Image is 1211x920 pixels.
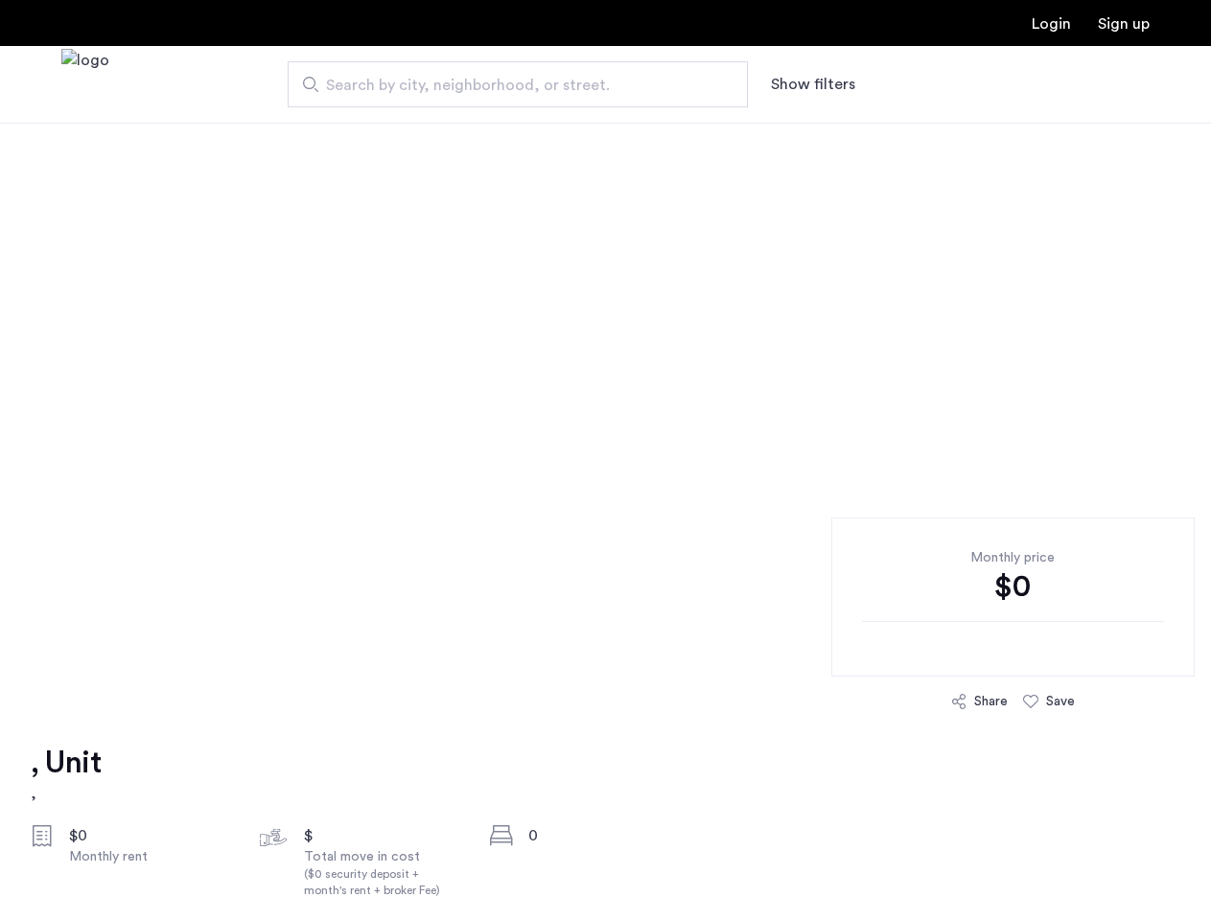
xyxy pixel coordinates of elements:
[61,49,109,121] a: Cazamio Logo
[69,824,230,847] div: $0
[218,123,992,698] img: 1.gif
[862,567,1164,606] div: $0
[31,744,101,782] h1: , Unit
[1032,16,1071,32] a: Login
[304,847,465,899] div: Total move in cost
[528,824,689,847] div: 0
[288,61,748,107] input: Apartment Search
[1098,16,1150,32] a: Registration
[69,847,230,866] div: Monthly rent
[771,73,855,96] button: Show or hide filters
[304,824,465,847] div: $
[862,548,1164,567] div: Monthly price
[31,744,101,805] a: , Unit,
[974,692,1008,711] div: Share
[304,866,465,899] div: ($0 security deposit + month's rent + broker Fee)
[61,49,109,121] img: logo
[31,782,101,805] h2: ,
[1046,692,1075,711] div: Save
[326,74,694,97] span: Search by city, neighborhood, or street.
